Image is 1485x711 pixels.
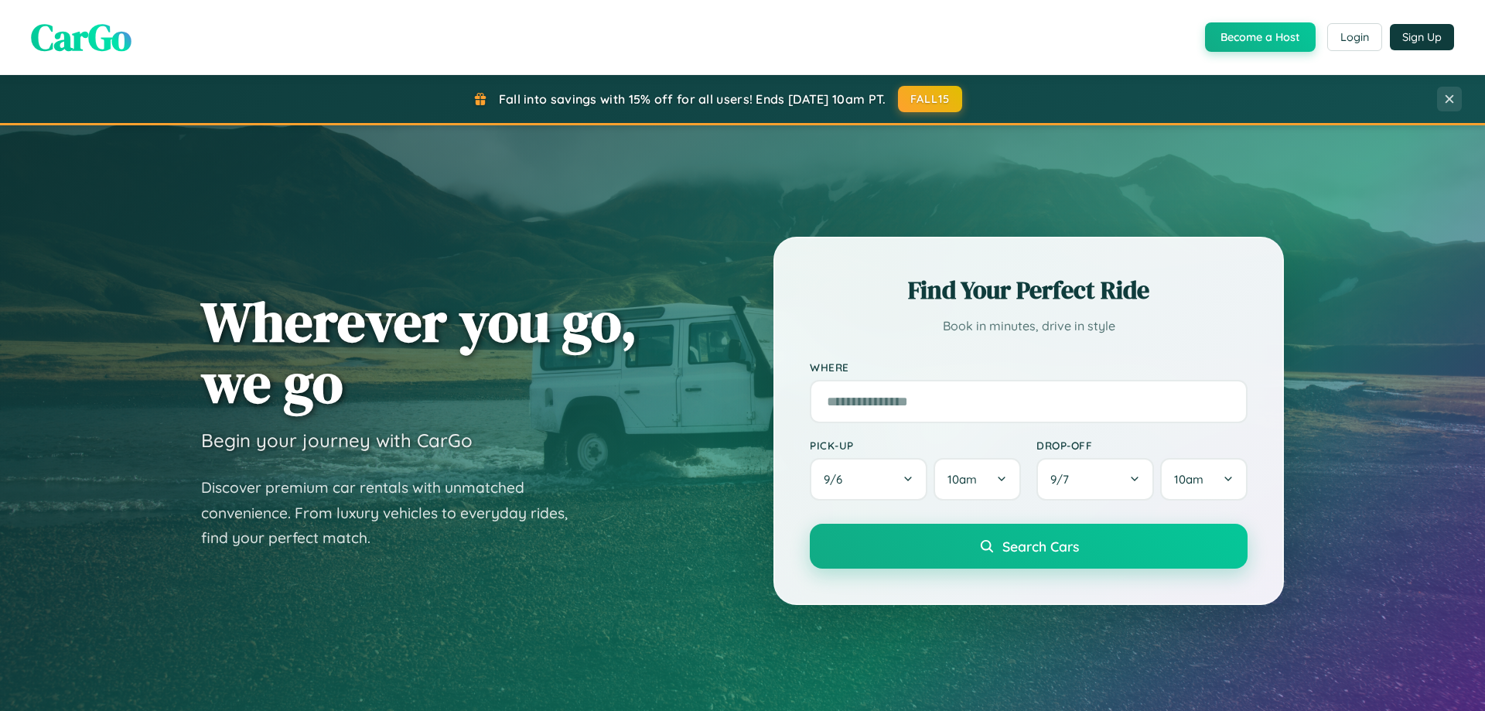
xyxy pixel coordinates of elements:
[810,315,1248,337] p: Book in minutes, drive in style
[947,472,977,487] span: 10am
[1174,472,1203,487] span: 10am
[934,458,1021,501] button: 10am
[1205,22,1316,52] button: Become a Host
[201,475,588,551] p: Discover premium car rentals with unmatched convenience. From luxury vehicles to everyday rides, ...
[1327,23,1382,51] button: Login
[499,91,886,107] span: Fall into savings with 15% off for all users! Ends [DATE] 10am PT.
[810,361,1248,374] label: Where
[201,429,473,452] h3: Begin your journey with CarGo
[31,12,131,63] span: CarGo
[201,291,637,413] h1: Wherever you go, we go
[1036,439,1248,452] label: Drop-off
[824,472,850,487] span: 9 / 6
[810,273,1248,307] h2: Find Your Perfect Ride
[810,458,927,501] button: 9/6
[1002,538,1079,555] span: Search Cars
[810,439,1021,452] label: Pick-up
[1160,458,1248,501] button: 10am
[810,524,1248,569] button: Search Cars
[1036,458,1154,501] button: 9/7
[1390,24,1454,50] button: Sign Up
[898,86,963,112] button: FALL15
[1050,472,1077,487] span: 9 / 7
